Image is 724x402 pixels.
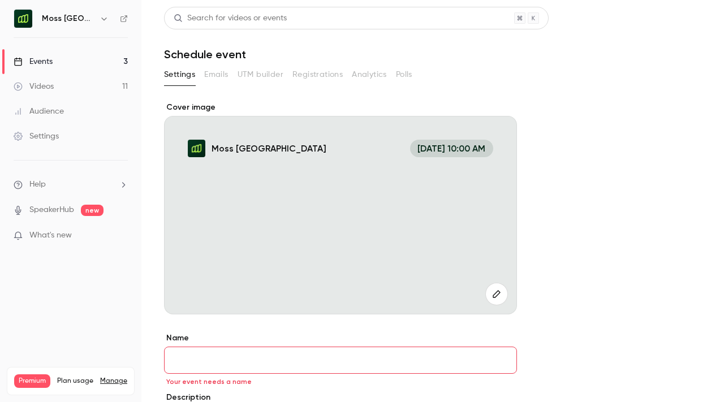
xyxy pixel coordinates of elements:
span: Analytics [352,69,387,81]
span: Polls [396,69,412,81]
h1: Schedule event [164,47,701,61]
img: Moss Deutschland [14,10,32,28]
span: Plan usage [57,377,93,386]
span: Help [29,179,46,191]
div: Videos [14,81,54,92]
a: SpeakerHub [29,204,74,216]
a: Manage [100,377,127,386]
p: Moss [GEOGRAPHIC_DATA] [212,142,326,154]
span: UTM builder [238,69,283,81]
li: help-dropdown-opener [14,179,128,191]
span: Registrations [292,69,343,81]
span: Premium [14,374,50,388]
span: [DATE] 10:00 AM [410,140,493,157]
label: Cover image [164,102,517,113]
span: Your event needs a name [166,377,252,386]
button: Settings [164,66,195,84]
label: Name [164,332,517,344]
div: Search for videos or events [174,12,287,24]
span: new [81,205,104,216]
h6: Moss [GEOGRAPHIC_DATA] [42,13,95,24]
span: Emails [204,69,228,81]
div: Events [14,56,53,67]
div: Settings [14,131,59,142]
iframe: Noticeable Trigger [114,231,128,241]
div: Audience [14,106,64,117]
span: What's new [29,230,72,241]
